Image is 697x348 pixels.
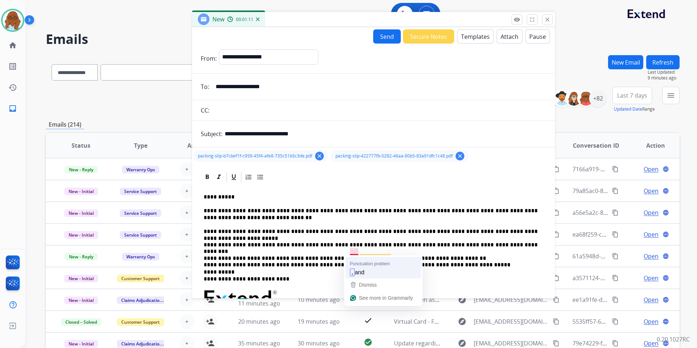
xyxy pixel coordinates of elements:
[644,165,659,173] span: Open
[648,75,680,81] span: 9 minutes ago
[553,231,559,238] mat-icon: content_copy
[529,16,535,23] mat-icon: fullscreen
[474,339,549,348] span: [EMAIL_ADDRESS][DOMAIN_NAME]
[8,41,17,50] mat-icon: home
[198,153,312,159] span: packing-slip-b7cbef1f-c958-45f4-afe8-735c51b5c3de.pdf
[180,271,194,285] button: +
[180,205,194,220] button: +
[185,274,188,282] span: +
[364,338,372,347] mat-icon: check_circle
[8,83,17,92] mat-icon: history
[644,339,659,348] span: Open
[117,275,164,282] span: Customer Support
[65,253,98,261] span: New - Reply
[644,252,659,261] span: Open
[544,16,551,23] mat-icon: close
[64,340,98,348] span: New - Initial
[553,318,559,325] mat-icon: content_copy
[298,296,340,304] span: 10 minutes ago
[201,54,217,63] p: From:
[61,318,101,326] span: Closed – Solved
[117,296,167,304] span: Claims Adjudication
[612,166,619,172] mat-icon: content_copy
[8,62,17,71] mat-icon: list_alt
[238,339,280,347] span: 35 minutes ago
[185,339,188,348] span: +
[64,209,98,217] span: New - Initial
[120,188,161,195] span: Service Support
[298,339,340,347] span: 30 minutes ago
[236,17,253,22] span: 00:01:11
[617,94,647,97] span: Last 7 days
[644,274,659,282] span: Open
[663,209,669,216] mat-icon: language
[122,253,159,261] span: Warranty Ops
[364,316,372,325] mat-icon: check
[201,82,209,91] p: To:
[206,339,215,348] mat-icon: person_add
[612,231,619,238] mat-icon: content_copy
[553,340,559,347] mat-icon: content_copy
[3,10,23,30] img: avatar
[185,187,188,195] span: +
[117,318,164,326] span: Customer Support
[663,296,669,303] mat-icon: language
[612,253,619,259] mat-icon: content_copy
[180,249,194,263] button: +
[180,227,194,242] button: +
[663,253,669,259] mat-icon: language
[212,15,224,23] span: New
[72,141,90,150] span: Status
[514,16,520,23] mat-icon: remove_red_eye
[553,188,559,194] mat-icon: content_copy
[373,29,401,44] button: Send
[644,187,659,195] span: Open
[644,295,659,304] span: Open
[134,141,147,150] span: Type
[457,29,494,44] button: Templates
[614,106,655,112] span: Range
[255,172,266,183] div: Bullet List
[663,188,669,194] mat-icon: language
[185,317,188,326] span: +
[394,318,458,326] span: Virtual Card - Follow Up
[572,339,681,347] span: 79e74229-fbdd-4a7f-af9a-9cad3b6d368c
[206,295,215,304] mat-icon: person_add
[122,166,159,173] span: Warranty Ops
[572,252,685,260] span: 61a5948d-656d-449f-be9a-d16bc230b733
[394,339,669,347] span: Update regarding your fulfillment method for Service Order: 29414de3-9cd3-4042-a6d3-6feff8d29138
[663,275,669,281] mat-icon: language
[206,317,215,326] mat-icon: person_add
[8,104,17,113] mat-icon: inbox
[458,295,466,304] mat-icon: explore
[644,230,659,239] span: Open
[243,172,254,183] div: Ordered List
[64,231,98,239] span: New - Initial
[612,296,619,303] mat-icon: content_copy
[612,87,652,104] button: Last 7 days
[403,29,454,44] button: Secure Notes
[573,141,619,150] span: Conversation ID
[612,209,619,216] mat-icon: content_copy
[663,318,669,325] mat-icon: language
[458,317,466,326] mat-icon: explore
[553,209,559,216] mat-icon: content_copy
[64,275,98,282] span: New - Initial
[614,106,642,112] button: Updated Date
[458,339,466,348] mat-icon: explore
[612,340,619,347] mat-icon: content_copy
[612,188,619,194] mat-icon: content_copy
[572,318,682,326] span: 5535ff57-6076-410d-9ae5-e11166e73a1b
[572,274,684,282] span: a3571124-e53a-41d2-884d-a2dc00cab6f3
[497,29,522,44] button: Attach
[185,295,188,304] span: +
[238,318,280,326] span: 20 minutes ago
[185,165,188,173] span: +
[180,184,194,198] button: +
[457,153,463,159] mat-icon: clear
[202,172,213,183] div: Bold
[65,166,98,173] span: New - Reply
[620,133,680,158] th: Action
[117,340,167,348] span: Claims Adjudication
[201,106,209,115] p: CC:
